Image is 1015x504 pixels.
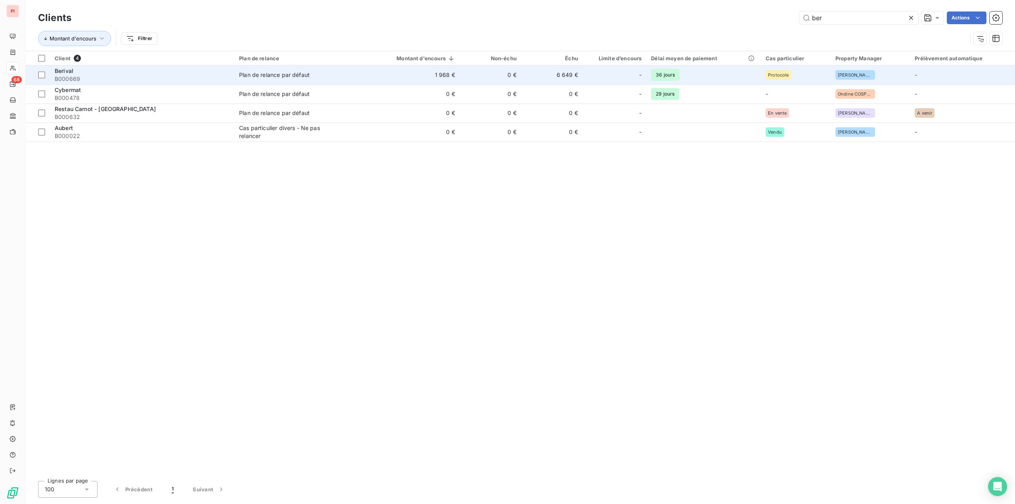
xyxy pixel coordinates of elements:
td: 0 € [460,65,521,84]
td: 6 649 € [521,65,583,84]
span: B000632 [55,113,230,121]
div: Property Manager [835,55,905,61]
button: Suivant [183,481,235,498]
div: Plan de relance par défaut [239,71,310,79]
span: Cybermat [55,86,81,93]
td: 0 € [521,84,583,103]
td: 0 € [366,84,460,103]
td: 0 € [366,123,460,142]
span: - [915,90,917,97]
td: 0 € [460,123,521,142]
div: Délai moyen de paiement [651,55,756,61]
span: [PERSON_NAME] [838,73,873,77]
span: Protocole [768,73,789,77]
div: Échu [526,55,578,61]
div: Cas particulier divers - Ne pas relancer [239,124,338,140]
div: Non-échu [465,55,517,61]
span: - [915,128,917,135]
span: 29 jours [651,88,679,100]
span: B000022 [55,132,230,140]
span: [PERSON_NAME] [838,111,873,115]
div: Cas particulier [766,55,826,61]
button: Précédent [104,481,162,498]
button: Montant d'encours [38,31,111,46]
span: Berival [55,67,73,74]
div: Prélèvement automatique [915,55,1010,61]
span: Aubert [55,125,73,131]
div: Plan de relance [239,55,361,61]
span: Ondine COSPEREC [838,92,873,96]
span: - [766,90,768,97]
span: 1 [172,485,174,493]
span: - [639,109,642,117]
td: 0 € [521,103,583,123]
div: Limite d’encours [588,55,642,61]
span: - [639,128,642,136]
div: PI [6,5,19,17]
span: - [915,71,917,78]
td: 0 € [460,103,521,123]
h3: Clients [38,11,71,25]
div: Plan de relance par défaut [239,90,310,98]
span: B000669 [55,75,230,83]
span: 100 [45,485,54,493]
span: 36 jours [651,69,680,81]
span: Restau Carnot - [GEOGRAPHIC_DATA] [55,105,156,112]
span: - [639,90,642,98]
span: Client [55,55,71,61]
span: Montant d'encours [50,35,96,42]
div: Plan de relance par défaut [239,109,310,117]
span: B000478 [55,94,230,102]
div: Open Intercom Messenger [988,477,1007,496]
span: [PERSON_NAME] [838,130,873,134]
span: Vendu [768,130,782,134]
input: Rechercher [799,11,918,24]
td: 0 € [460,84,521,103]
td: 1 968 € [366,65,460,84]
button: 1 [162,481,183,498]
span: 68 [11,76,22,83]
button: Actions [947,11,986,24]
span: 4 [74,55,81,62]
button: Filtrer [121,32,157,45]
span: - [639,71,642,79]
span: En vente [768,111,787,115]
img: Logo LeanPay [6,487,19,499]
td: 0 € [521,123,583,142]
td: 0 € [366,103,460,123]
span: A venir [917,111,932,115]
div: Montant d'encours [371,55,455,61]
